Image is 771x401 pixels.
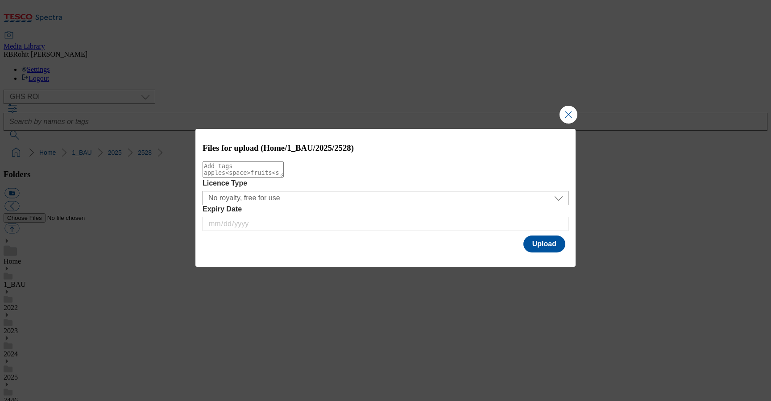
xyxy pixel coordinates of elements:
[560,106,577,124] button: Close Modal
[203,205,568,213] label: Expiry Date
[195,129,576,267] div: Modal
[523,236,565,252] button: Upload
[203,179,568,187] label: Licence Type
[203,143,568,153] h3: Files for upload (Home/1_BAU/2025/2528)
